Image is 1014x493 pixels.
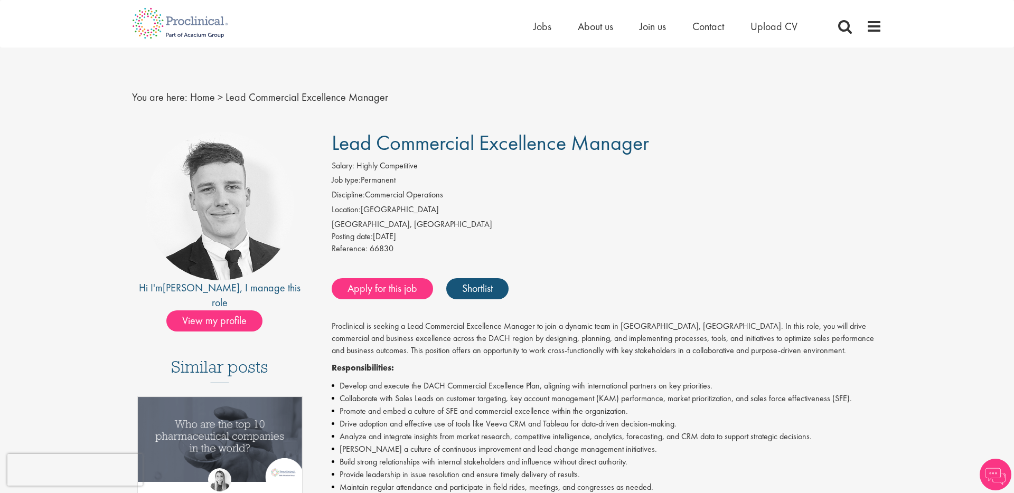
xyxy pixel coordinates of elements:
li: Permanent [332,174,882,189]
span: Highly Competitive [356,160,418,171]
a: [PERSON_NAME] [163,281,240,295]
li: Collaborate with Sales Leads on customer targeting, key account management (KAM) performance, mar... [332,392,882,405]
li: Provide leadership in issue resolution and ensure timely delivery of results. [332,468,882,481]
a: Jobs [533,20,551,33]
a: Contact [692,20,724,33]
div: [DATE] [332,231,882,243]
label: Discipline: [332,189,365,201]
div: Hi I'm , I manage this role [132,280,308,310]
a: Join us [640,20,666,33]
img: imeage of recruiter Nicolas Daniel [145,131,294,280]
li: [PERSON_NAME] a culture of continuous improvement and lead change management initiatives. [332,443,882,456]
li: Analyze and integrate insights from market research, competitive intelligence, analytics, forecas... [332,430,882,443]
li: [GEOGRAPHIC_DATA] [332,204,882,219]
span: You are here: [132,90,187,104]
li: Develop and execute the DACH Commercial Excellence Plan, aligning with international partners on ... [332,380,882,392]
li: Drive adoption and effective use of tools like Veeva CRM and Tableau for data-driven decision-mak... [332,418,882,430]
a: About us [578,20,613,33]
a: Shortlist [446,278,509,299]
p: Proclinical is seeking a Lead Commercial Excellence Manager to join a dynamic team in [GEOGRAPHIC... [332,320,882,357]
span: > [218,90,223,104]
label: Salary: [332,160,354,172]
a: Apply for this job [332,278,433,299]
h3: Similar posts [171,358,268,383]
span: Lead Commercial Excellence Manager [226,90,388,104]
img: Chatbot [980,459,1011,490]
span: 66830 [370,243,393,254]
div: [GEOGRAPHIC_DATA], [GEOGRAPHIC_DATA] [332,219,882,231]
span: Lead Commercial Excellence Manager [332,129,649,156]
li: Promote and embed a culture of SFE and commercial excellence within the organization. [332,405,882,418]
a: View my profile [166,312,273,326]
label: Reference: [332,243,368,255]
strong: Responsibilities: [332,362,394,373]
a: Upload CV [750,20,797,33]
label: Job type: [332,174,361,186]
li: Commercial Operations [332,189,882,204]
iframe: reCAPTCHA [7,454,143,486]
img: Top 10 pharmaceutical companies in the world 2025 [138,397,302,482]
label: Location: [332,204,361,216]
img: Hannah Burke [208,468,231,491]
a: breadcrumb link [190,90,215,104]
a: Link to a post [138,397,302,490]
li: Build strong relationships with internal stakeholders and influence without direct authority. [332,456,882,468]
span: View my profile [166,310,262,331]
span: Posting date: [332,231,373,242]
